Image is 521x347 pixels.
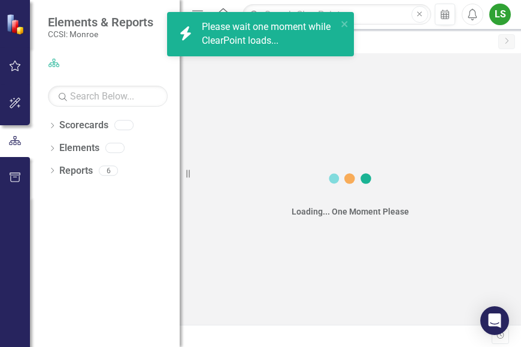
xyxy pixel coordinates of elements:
[99,165,118,176] div: 6
[48,86,168,107] input: Search Below...
[243,4,431,25] input: Search ClearPoint...
[48,29,153,39] small: CCSI: Monroe
[59,141,99,155] a: Elements
[5,13,27,35] img: ClearPoint Strategy
[292,206,409,218] div: Loading... One Moment Please
[489,4,511,25] button: LS
[202,20,337,48] div: Please wait one moment while ClearPoint loads...
[480,306,509,335] div: Open Intercom Messenger
[48,15,153,29] span: Elements & Reports
[59,119,108,132] a: Scorecards
[341,17,349,31] button: close
[59,164,93,178] a: Reports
